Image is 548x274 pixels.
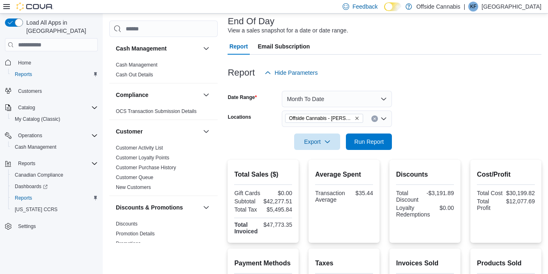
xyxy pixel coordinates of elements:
[116,231,155,237] a: Promotion Details
[12,193,98,203] span: Reports
[116,241,141,246] a: Promotions
[18,160,35,167] span: Reports
[234,206,261,213] div: Total Tax
[348,190,373,196] div: $35.44
[15,206,58,213] span: [US_STATE] CCRS
[12,205,61,214] a: [US_STATE] CCRS
[12,142,98,152] span: Cash Management
[109,143,218,196] div: Customer
[116,44,200,53] button: Cash Management
[229,38,248,55] span: Report
[12,182,51,191] a: Dashboards
[109,106,218,120] div: Compliance
[116,62,157,68] a: Cash Management
[396,190,423,203] div: Total Discount
[464,2,465,12] p: |
[116,203,200,212] button: Discounts & Promotions
[12,170,67,180] a: Canadian Compliance
[12,142,60,152] a: Cash Management
[315,190,345,203] div: Transaction Average
[416,2,460,12] p: Offside Cannabis
[18,104,35,111] span: Catalog
[352,2,378,11] span: Feedback
[116,175,153,180] a: Customer Queue
[15,131,98,140] span: Operations
[15,58,35,68] a: Home
[315,258,373,268] h2: Taxes
[8,69,101,80] button: Reports
[116,184,151,190] a: New Customers
[12,170,98,180] span: Canadian Compliance
[234,198,260,205] div: Subtotal
[506,190,535,196] div: $30,199.82
[506,198,535,205] div: $12,077.69
[346,134,392,150] button: Run Report
[18,88,42,94] span: Customers
[15,57,98,67] span: Home
[380,115,387,122] button: Open list of options
[15,144,56,150] span: Cash Management
[18,132,42,139] span: Operations
[15,183,48,190] span: Dashboards
[396,205,430,218] div: Loyalty Redemptions
[234,190,261,196] div: Gift Cards
[228,68,255,78] h3: Report
[116,44,167,53] h3: Cash Management
[116,164,176,171] span: Customer Purchase History
[116,221,138,227] a: Discounts
[2,56,101,68] button: Home
[12,182,98,191] span: Dashboards
[384,2,401,11] input: Dark Mode
[116,108,197,114] a: OCS Transaction Submission Details
[116,203,183,212] h3: Discounts & Promotions
[116,127,200,136] button: Customer
[116,154,169,161] span: Customer Loyalty Points
[2,102,101,113] button: Catalog
[12,114,64,124] a: My Catalog (Classic)
[2,130,101,141] button: Operations
[15,159,39,168] button: Reports
[477,170,535,180] h2: Cost/Profit
[396,258,454,268] h2: Invoices Sold
[265,190,292,196] div: $0.00
[12,69,98,79] span: Reports
[15,131,46,140] button: Operations
[116,72,153,78] a: Cash Out Details
[12,193,35,203] a: Reports
[468,2,478,12] div: Kolby Field
[5,53,98,253] nav: Complex example
[15,116,60,122] span: My Catalog (Classic)
[294,134,340,150] button: Export
[15,103,98,113] span: Catalog
[274,69,318,77] span: Hide Parameters
[228,26,348,35] div: View a sales snapshot for a date or date range.
[201,203,211,212] button: Discounts & Promotions
[299,134,335,150] span: Export
[12,114,98,124] span: My Catalog (Classic)
[116,91,148,99] h3: Compliance
[355,138,384,146] span: Run Report
[228,16,274,26] h3: End Of Day
[15,71,32,78] span: Reports
[116,145,163,151] a: Customer Activity List
[8,204,101,215] button: [US_STATE] CCRS
[15,86,45,96] a: Customers
[477,198,503,211] div: Total Profit
[23,18,98,35] span: Load All Apps in [GEOGRAPHIC_DATA]
[116,91,200,99] button: Compliance
[234,170,292,180] h2: Total Sales ($)
[12,205,98,214] span: Washington CCRS
[116,71,153,78] span: Cash Out Details
[315,170,373,180] h2: Average Spent
[116,108,197,115] span: OCS Transaction Submission Details
[258,38,310,55] span: Email Subscription
[8,113,101,125] button: My Catalog (Classic)
[16,2,53,11] img: Cova
[263,221,292,228] div: $47,773.35
[15,221,39,231] a: Settings
[109,219,218,252] div: Discounts & Promotions
[289,114,353,122] span: Offside Cannabis - [PERSON_NAME]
